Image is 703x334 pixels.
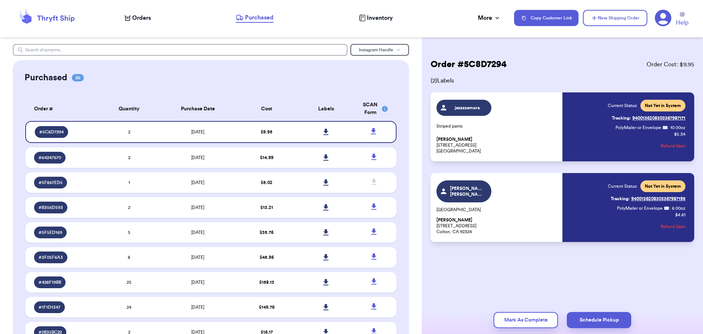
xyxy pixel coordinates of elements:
span: # 5C8D7294 [39,129,64,135]
span: [DATE] [191,305,204,309]
span: Tracking: [611,196,630,202]
p: $ 4.61 [675,212,685,218]
span: $ 149.76 [259,305,275,309]
span: $ 45.96 [260,255,274,260]
span: # 428F19BB [38,279,61,285]
div: More [478,14,501,22]
th: Cost [237,97,296,121]
span: # B356D593 [38,205,63,210]
span: [DATE] [191,155,204,160]
span: 24 [127,305,131,309]
a: Help [676,12,688,27]
span: [PERSON_NAME] [436,137,472,142]
span: jazzzzamora [450,105,485,111]
th: Labels [296,97,356,121]
a: Tracking:9400136208303367987195 [611,193,685,205]
span: ( 2 ) Labels [431,76,694,85]
span: [DATE] [191,130,204,134]
h2: Order # 5C8D7294 [431,59,507,70]
span: [PERSON_NAME] [436,217,472,223]
span: 6.00 oz [672,205,685,211]
span: 2 [128,155,130,160]
span: 2 [128,205,130,210]
button: Schedule Pickup [567,312,631,328]
span: [DATE] [191,280,204,285]
span: [PERSON_NAME].[PERSON_NAME] [450,186,485,197]
span: # 1F1D1347 [38,304,60,310]
button: Refund label [661,219,685,235]
span: Inventory [367,14,393,22]
span: # 5F867ED5 [38,180,63,186]
span: PolyMailer or Envelope ✉️ [617,206,669,210]
th: Quantity [100,97,159,121]
p: Striped pants [436,123,558,129]
span: Current Status: [608,183,637,189]
p: $ 5.34 [674,131,685,137]
span: Tracking: [612,115,631,121]
span: 26 [72,74,84,81]
span: Not Yet in System [645,103,681,109]
span: Not Yet in System [645,183,681,189]
span: : [669,205,670,211]
a: Inventory [359,14,393,22]
span: $ 35.76 [260,230,274,235]
span: Orders [132,14,151,22]
span: # 5F5ED169 [38,230,62,235]
h2: Purchased [25,72,67,84]
span: 25 [127,280,131,285]
button: Mark As Complete [494,312,558,328]
span: Purchased [245,13,274,22]
span: 5 [128,230,130,235]
th: Order # [25,97,100,121]
span: # 3F05F6A3 [38,254,63,260]
a: Purchased [236,13,274,23]
span: # 64247670 [38,155,61,161]
span: : [668,125,669,131]
p: [STREET_ADDRESS] [GEOGRAPHIC_DATA] [436,136,558,154]
input: Search shipments... [13,44,348,56]
span: $ 14.99 [260,155,274,160]
span: [DATE] [191,205,204,210]
button: Refund label [661,138,685,154]
span: 2 [128,130,130,134]
span: $ 158.13 [259,280,274,285]
span: Order Cost: $ 9.95 [647,60,694,69]
a: Tracking:9400136208303367987171 [612,112,685,124]
span: $ 9.95 [261,130,272,134]
span: PolyMailer or Envelope ✉️ [615,125,668,130]
p: [GEOGRAPHIC_DATA] [436,207,558,213]
span: [DATE] [191,255,204,260]
span: 8 [128,255,130,260]
a: Orders [124,14,151,22]
button: Copy Customer Link [514,10,579,26]
th: Purchase Date [159,97,237,121]
span: Instagram Handle [359,48,393,52]
div: SCAN Form [360,101,388,117]
span: $ 5.02 [261,180,272,185]
span: [DATE] [191,230,204,235]
span: [DATE] [191,180,204,185]
span: Current Status: [608,103,637,109]
p: [STREET_ADDRESS] Colton, CA 92324 [436,217,558,235]
button: Instagram Handle [350,44,409,56]
span: 1 [129,180,130,185]
span: Help [676,18,688,27]
button: New Shipping Order [583,10,647,26]
span: $ 13.21 [260,205,273,210]
span: 10.00 oz [670,125,685,131]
